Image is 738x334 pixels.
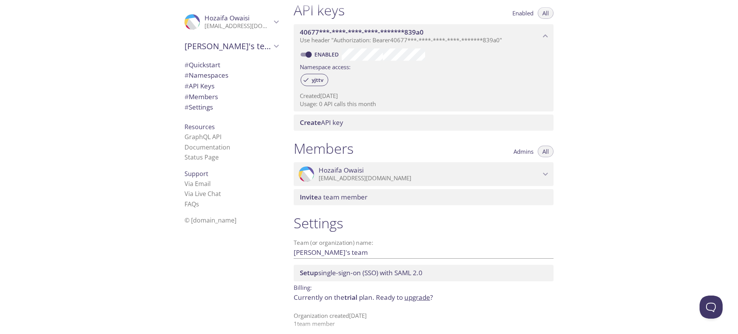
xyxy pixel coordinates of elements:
[300,268,422,277] span: single-sign-on (SSO) with SAML 2.0
[178,60,284,70] div: Quickstart
[184,71,189,80] span: #
[178,102,284,113] div: Team Settings
[300,268,318,277] span: Setup
[184,92,189,101] span: #
[300,92,547,100] p: Created [DATE]
[294,189,553,205] div: Invite a team member
[294,140,354,157] h1: Members
[178,36,284,56] div: Hozaifa's team
[294,162,553,186] div: Hozaifa Owaisi
[184,216,236,224] span: © [DOMAIN_NAME]
[178,91,284,102] div: Members
[344,293,357,302] span: trial
[184,81,189,90] span: #
[294,115,553,131] div: Create API Key
[319,174,540,182] p: [EMAIL_ADDRESS][DOMAIN_NAME]
[301,74,328,86] div: yjttv
[184,189,221,198] a: Via Live Chat
[184,60,220,69] span: Quickstart
[700,296,723,319] iframe: Help Scout Beacon - Open
[376,293,433,302] span: Ready to ?
[294,265,553,281] div: Setup SSO
[178,81,284,91] div: API Keys
[184,179,211,188] a: Via Email
[313,51,342,58] a: Enabled
[307,76,328,83] span: yjttv
[300,100,547,108] p: Usage: 0 API calls this month
[300,118,343,127] span: API key
[184,81,214,90] span: API Keys
[204,13,249,22] span: Hozaifa Owaisi
[184,143,230,151] a: Documentation
[294,292,553,302] p: Currently on the plan.
[538,7,553,19] button: All
[184,103,213,111] span: Settings
[294,2,345,19] h1: API keys
[178,9,284,35] div: Hozaifa Owaisi
[184,153,219,161] a: Status Page
[184,200,199,208] a: FAQ
[404,293,430,302] a: upgrade
[508,7,538,19] button: Enabled
[184,60,189,69] span: #
[184,169,208,178] span: Support
[300,61,351,72] label: Namespace access:
[184,92,218,101] span: Members
[184,71,228,80] span: Namespaces
[184,103,189,111] span: #
[184,41,271,52] span: [PERSON_NAME]'s team
[538,146,553,157] button: All
[184,133,221,141] a: GraphQL API
[294,240,374,246] label: Team (or organization) name:
[509,146,538,157] button: Admins
[184,123,215,131] span: Resources
[300,193,318,201] span: Invite
[300,118,321,127] span: Create
[300,193,367,201] span: a team member
[294,214,553,232] h1: Settings
[319,166,364,174] span: Hozaifa Owaisi
[204,22,271,30] p: [EMAIL_ADDRESS][DOMAIN_NAME]
[294,312,553,328] p: Organization created [DATE] 1 team member
[178,70,284,81] div: Namespaces
[196,200,199,208] span: s
[294,281,553,292] p: Billing:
